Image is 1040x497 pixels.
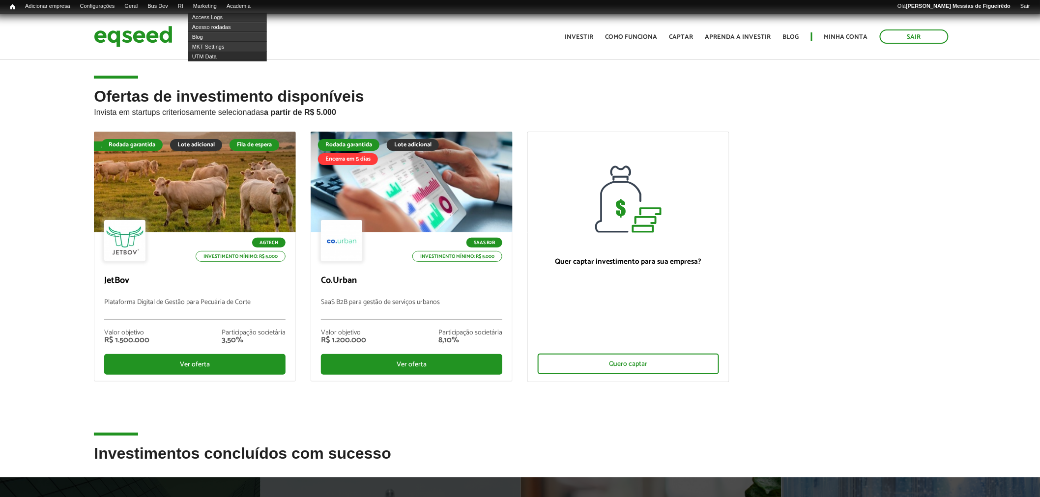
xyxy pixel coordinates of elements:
strong: a partir de R$ 5.000 [264,108,336,116]
div: Participação societária [222,330,286,336]
a: Adicionar empresa [20,2,75,10]
div: Quero captar [538,354,719,374]
p: Co.Urban [321,276,502,286]
div: Ver oferta [321,354,502,375]
a: Olá[PERSON_NAME] Messias de Figueirêdo [893,2,1015,10]
div: Lote adicional [170,139,222,151]
a: RI [173,2,188,10]
a: Marketing [188,2,222,10]
div: Fila de espera [230,139,279,151]
p: SaaS B2B [466,238,502,248]
p: JetBov [104,276,286,286]
div: Lote adicional [387,139,439,151]
div: 8,10% [438,336,502,344]
div: Rodada garantida [101,139,163,151]
a: Captar [669,34,693,40]
a: Bus Dev [143,2,173,10]
a: Access Logs [188,12,267,22]
a: Sair [1015,2,1035,10]
div: R$ 1.500.000 [104,336,149,344]
a: Blog [783,34,799,40]
div: Valor objetivo [104,330,149,336]
div: Valor objetivo [321,330,366,336]
a: Sair [880,29,949,44]
a: Academia [222,2,256,10]
a: Investir [565,34,594,40]
a: Geral [119,2,143,10]
a: Aprenda a investir [705,34,771,40]
p: Investimento mínimo: R$ 5.000 [412,251,502,262]
a: Início [5,2,20,12]
div: Encerra em 5 dias [318,153,378,165]
p: Investimento mínimo: R$ 5.000 [196,251,286,262]
a: Rodada garantida Lote adicional Encerra em 5 dias SaaS B2B Investimento mínimo: R$ 5.000 Co.Urban... [311,132,513,382]
a: Quer captar investimento para sua empresa? Quero captar [527,132,729,382]
div: Rodada garantida [318,139,379,151]
a: Fila de espera Rodada garantida Lote adicional Fila de espera Agtech Investimento mínimo: R$ 5.00... [94,132,296,382]
strong: [PERSON_NAME] Messias de Figueirêdo [906,3,1011,9]
img: EqSeed [94,24,173,50]
a: Configurações [75,2,120,10]
div: Ver oferta [104,354,286,375]
p: SaaS B2B para gestão de serviços urbanos [321,299,502,320]
div: R$ 1.200.000 [321,336,366,344]
div: Fila de espera [94,141,144,151]
p: Plataforma Digital de Gestão para Pecuária de Corte [104,299,286,320]
p: Invista em startups criteriosamente selecionadas [94,105,946,117]
a: Minha conta [824,34,868,40]
p: Quer captar investimento para sua empresa? [538,257,719,266]
h2: Ofertas de investimento disponíveis [94,88,946,132]
div: 3,50% [222,336,286,344]
h2: Investimentos concluídos com sucesso [94,445,946,477]
p: Agtech [252,238,286,248]
span: Início [10,3,15,10]
a: Como funciona [606,34,658,40]
div: Participação societária [438,330,502,336]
